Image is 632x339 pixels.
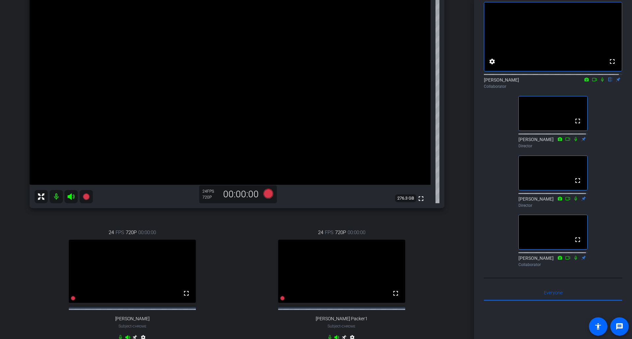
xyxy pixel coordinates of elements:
[574,117,582,125] mat-icon: fullscreen
[118,323,146,329] span: Subject
[518,136,588,149] div: [PERSON_NAME]
[616,323,623,330] mat-icon: message
[484,77,622,89] div: [PERSON_NAME]
[518,143,588,149] div: Director
[518,262,588,268] div: Collaborator
[182,289,190,297] mat-icon: fullscreen
[348,229,365,236] span: 00:00:00
[335,229,346,236] span: 720P
[115,316,149,322] span: [PERSON_NAME]
[608,58,616,65] mat-icon: fullscreen
[606,76,614,82] mat-icon: flip
[325,229,333,236] span: FPS
[341,324,342,328] span: -
[544,290,563,295] span: Everyone
[594,323,602,330] mat-icon: accessibility
[395,194,416,202] span: 276.3 GB
[518,203,588,208] div: Director
[116,229,124,236] span: FPS
[138,229,156,236] span: 00:00:00
[109,229,114,236] span: 24
[202,189,219,194] div: 24
[316,316,368,322] span: [PERSON_NAME] Packer1
[202,195,219,200] div: 720P
[219,189,263,200] div: 00:00:00
[518,255,588,268] div: [PERSON_NAME]
[318,229,323,236] span: 24
[207,189,214,194] span: FPS
[328,323,355,329] span: Subject
[133,325,146,328] span: Chrome
[488,58,496,65] mat-icon: settings
[574,177,582,184] mat-icon: fullscreen
[574,236,582,244] mat-icon: fullscreen
[518,196,588,208] div: [PERSON_NAME]
[132,324,133,328] span: -
[126,229,137,236] span: 720P
[392,289,400,297] mat-icon: fullscreen
[342,325,355,328] span: Chrome
[484,84,622,89] div: Collaborator
[417,195,425,203] mat-icon: fullscreen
